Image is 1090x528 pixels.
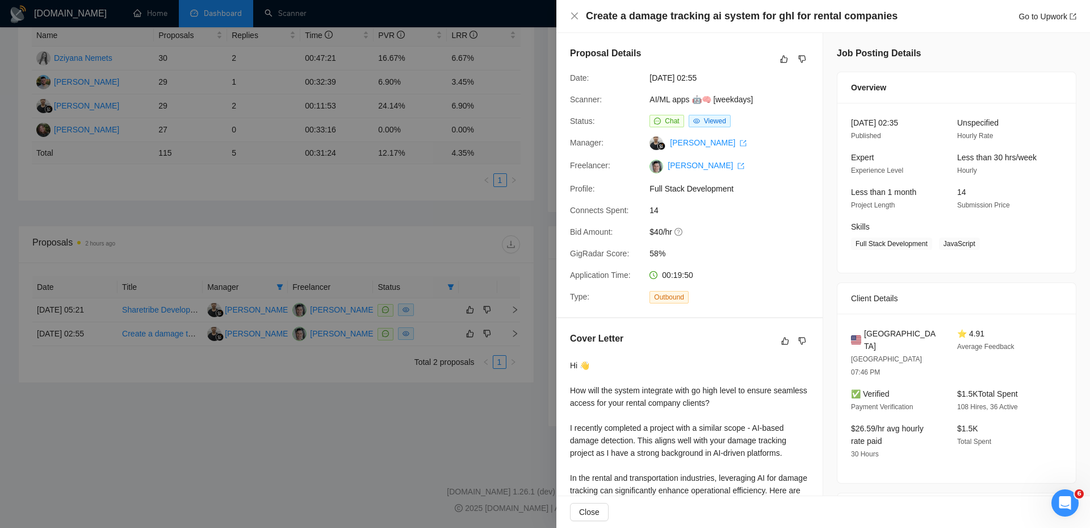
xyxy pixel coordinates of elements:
span: Less than 30 hrs/week [957,153,1037,162]
span: export [740,140,747,147]
span: Connects Spent: [570,206,629,215]
button: dislike [795,334,809,348]
span: $1.5K [957,424,978,433]
span: 6 [1075,489,1084,498]
div: Client Details [851,283,1062,314]
span: export [737,163,744,169]
span: Full Stack Development [649,182,820,195]
span: Skills [851,222,870,231]
h5: Job Posting Details [837,47,921,60]
span: [GEOGRAPHIC_DATA] [864,327,939,352]
span: GigRadar Score: [570,249,629,258]
span: Manager: [570,138,603,147]
span: Hourly Rate [957,132,993,140]
h5: Cover Letter [570,332,623,346]
span: Close [579,506,599,518]
button: like [777,52,791,66]
span: dislike [798,55,806,64]
span: Payment Verification [851,403,913,411]
span: Bid Amount: [570,227,613,236]
span: Project Length [851,201,895,209]
div: Job Description [851,493,1062,524]
span: $40/hr [649,226,820,238]
span: ✅ Verified [851,389,890,398]
img: c1Tebym3BND9d52IcgAhOjDIggZNrr93DrArCnDDhQCo9DNa2fMdUdlKkX3cX7l7jn [649,160,663,173]
span: like [780,55,788,64]
span: Chat [665,117,679,125]
span: Full Stack Development [851,238,932,250]
span: $1.5K Total Spent [957,389,1018,398]
span: 58% [649,247,820,260]
a: [PERSON_NAME] export [668,161,744,170]
span: dislike [798,336,806,346]
h5: Proposal Details [570,47,641,60]
img: 🇺🇸 [851,334,861,346]
h4: Create a damage tracking ai system for ghl for rental companies [586,9,898,23]
span: export [1070,13,1076,20]
span: eye [693,118,700,124]
span: $26.59/hr avg hourly rate paid [851,424,924,446]
span: 00:19:50 [662,271,693,280]
iframe: Intercom live chat [1051,489,1079,517]
button: Close [570,503,609,521]
span: JavaScript [939,238,980,250]
span: Viewed [704,117,726,125]
span: Less than 1 month [851,188,916,197]
span: ⭐ 4.91 [957,329,984,338]
span: Application Time: [570,271,631,280]
a: Go to Upworkexport [1018,12,1076,21]
span: Hourly [957,167,977,174]
span: question-circle [674,227,684,236]
span: Type: [570,292,589,301]
span: close [570,11,579,20]
span: Total Spent [957,438,991,446]
img: gigradar-bm.png [657,142,665,150]
span: 108 Hires, 36 Active [957,403,1018,411]
span: clock-circle [649,271,657,279]
span: Profile: [570,184,595,193]
span: Outbound [649,291,689,304]
span: like [781,336,789,346]
button: Close [570,11,579,21]
span: Scanner: [570,95,602,104]
span: Date: [570,73,589,82]
span: Average Feedback [957,343,1014,351]
span: [GEOGRAPHIC_DATA] 07:46 PM [851,355,922,376]
span: Status: [570,117,595,126]
span: message [654,118,661,124]
button: dislike [795,52,809,66]
button: like [778,334,792,348]
span: Expert [851,153,874,162]
span: [DATE] 02:35 [851,118,898,127]
span: Submission Price [957,201,1010,209]
span: [DATE] 02:55 [649,72,820,84]
span: Unspecified [957,118,999,127]
span: 14 [957,188,966,197]
a: AI/ML apps 🤖🧠 [weekdays] [649,95,753,104]
span: Published [851,132,881,140]
span: Experience Level [851,167,903,174]
span: Freelancer: [570,161,610,170]
span: 14 [649,204,820,217]
span: Overview [851,81,886,94]
a: [PERSON_NAME] export [670,138,747,147]
span: 30 Hours [851,450,879,458]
